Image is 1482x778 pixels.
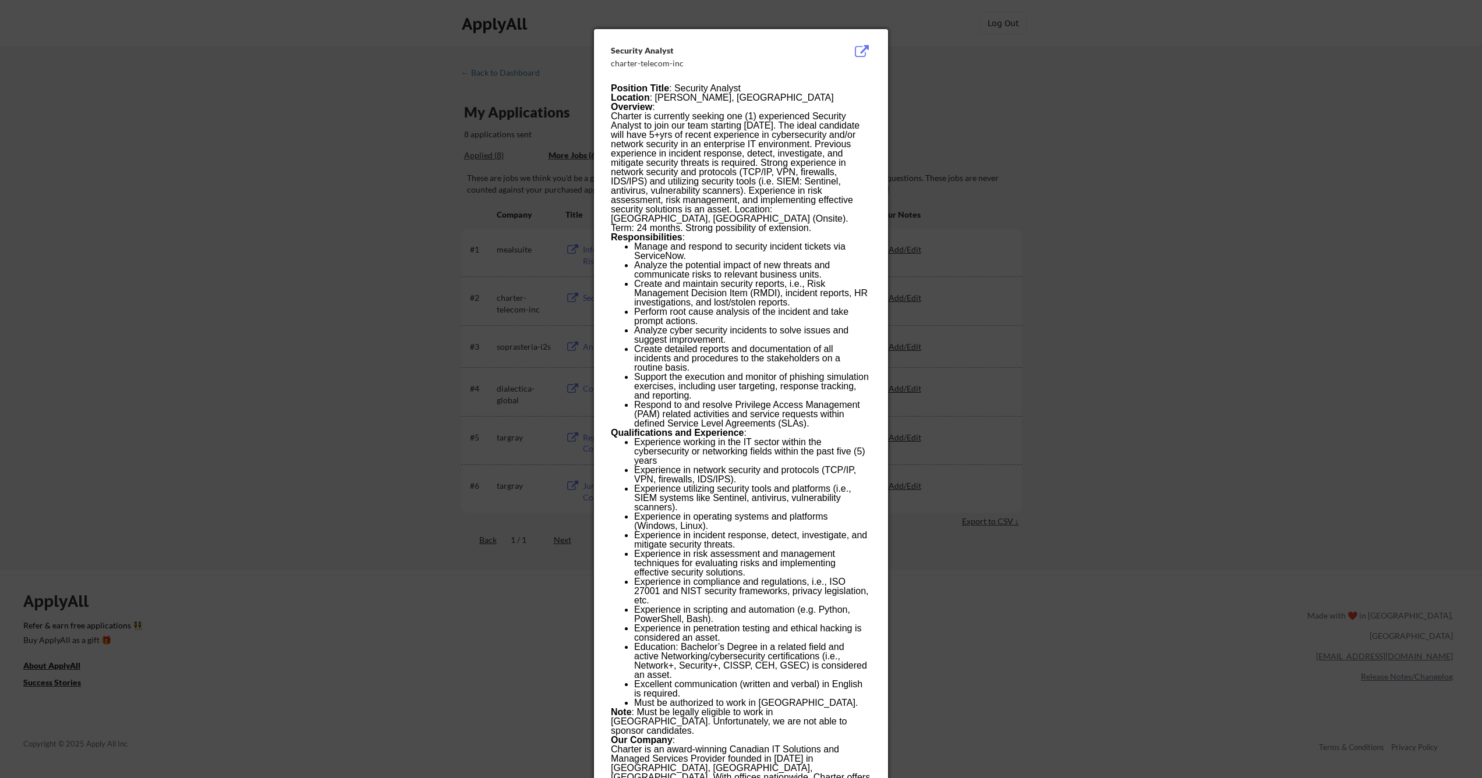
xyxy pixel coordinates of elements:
li: Excellent communication (written and verbal) in English is required. [634,680,871,698]
li: Create and maintain security reports, i.e., Risk Management Decision Item (RMDI), incident report... [634,279,871,307]
strong: Our Company [611,735,673,745]
div: Security Analyst [611,45,812,56]
li: Create detailed reports and documentation of all incidents and procedures to the stakeholders on ... [634,344,871,372]
li: Must be authorized to work in [GEOGRAPHIC_DATA]. [634,698,871,708]
li: Analyze cyber security incidents to solve issues and suggest improvement. [634,326,871,344]
strong: Qualifications and Experience [611,428,744,438]
li: Experience in scripting and automation (e.g. Python, PowerShell, Bash). [634,605,871,624]
p: Charter is currently seeking one (1) experienced Security Analyst to join our team starting [DATE... [611,112,871,233]
li: Respond to and resolve Privilege Access Management (PAM) related activities and service requests ... [634,400,871,428]
strong: Location [611,93,650,102]
p: : [611,428,871,438]
p: : [611,102,871,112]
p: : [PERSON_NAME], [GEOGRAPHIC_DATA] [611,93,871,102]
li: Support the execution and monitor of phishing simulation exercises, including user targeting, res... [634,372,871,400]
strong: Title [650,83,670,93]
div: charter-telecom-inc [611,58,812,69]
strong: Overview [611,102,652,112]
li: Education: Bachelor’s Degree in a related field and active Networking/cybersecurity certification... [634,642,871,680]
li: Experience in risk assessment and management techniques for evaluating risks and implementing eff... [634,549,871,577]
li: Experience in incident response, detect, investigate, and mitigate security threats. [634,531,871,549]
li: Analyze the potential impact of new threats and communicate risks to relevant business units. [634,261,871,279]
p: : Must be legally eligible to work in [GEOGRAPHIC_DATA]. Unfortunately, we are not able to sponso... [611,708,871,736]
li: Experience utilizing security tools and platforms (i.e., SIEM systems like Sentinel, antivirus, v... [634,484,871,512]
li: Experience working in the IT sector within the cybersecurity or networking fields within the past... [634,438,871,466]
strong: Position [611,83,648,93]
p: : [611,736,871,745]
li: Experience in compliance and regulations, i.e., ISO 27001 and NIST security frameworks, privacy l... [634,577,871,605]
strong: Note [611,707,632,717]
li: Manage and respond to security incident tickets via ServiceNow. [634,242,871,261]
strong: Responsibilities [611,232,682,242]
li: Experience in penetration testing and ethical hacking is considered an asset. [634,624,871,642]
p: : [611,233,871,242]
li: Perform root cause analysis of the incident and take prompt actions. [634,307,871,326]
p: : Security Analyst [611,84,871,93]
li: Experience in operating systems and platforms (Windows, Linux). [634,512,871,531]
li: Experience in network security and protocols (TCP/IP, VPN, firewalls, IDS/IPS). [634,466,871,484]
